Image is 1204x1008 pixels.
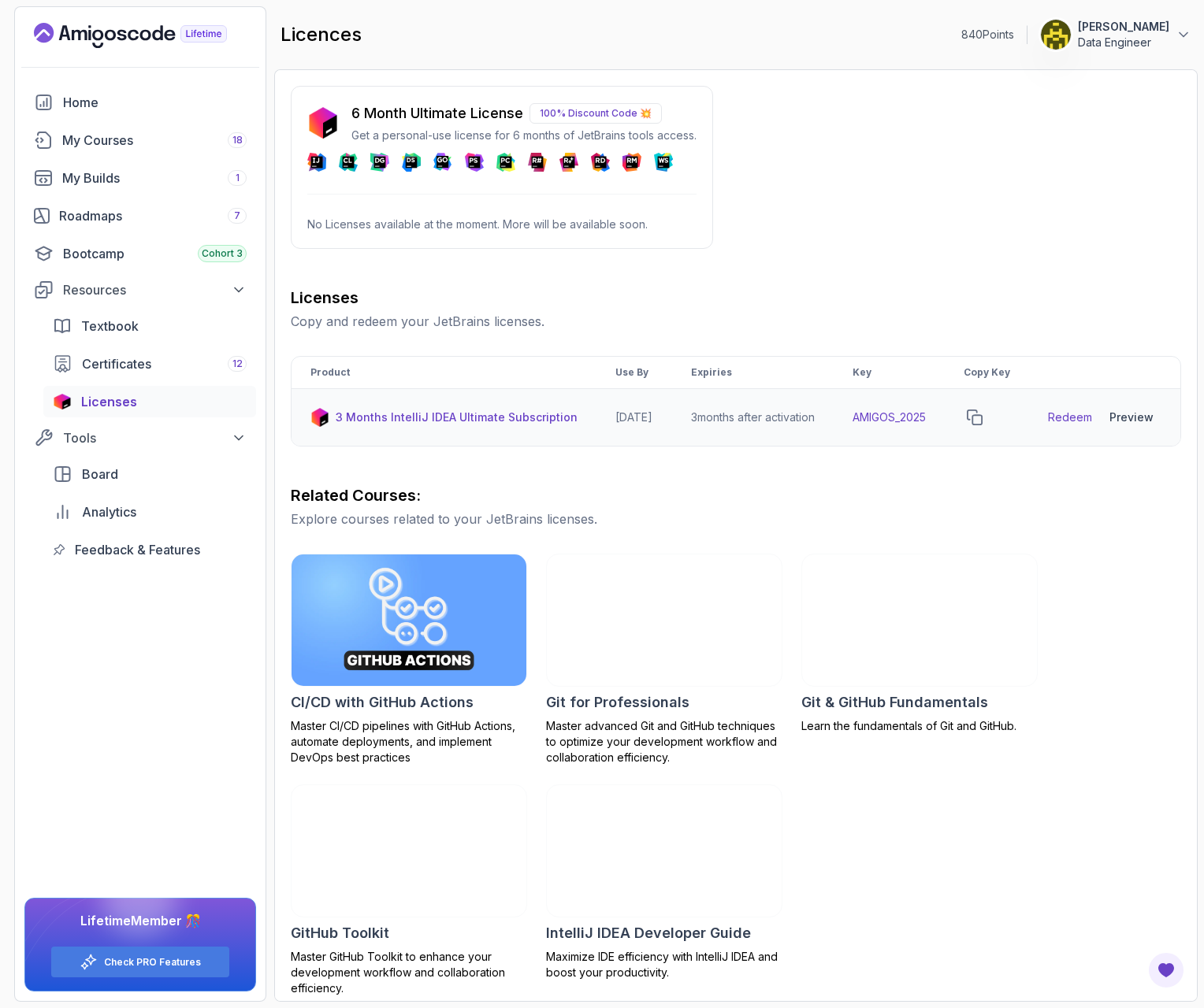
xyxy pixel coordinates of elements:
a: Redeem [1048,409,1092,425]
h2: licences [281,22,362,47]
span: Analytics [82,502,136,521]
a: Landing page [34,23,263,48]
h2: GitHub Toolkit [291,922,389,944]
a: feedback [43,534,256,565]
button: Check PRO Features [50,946,230,978]
p: Master GitHub Toolkit to enhance your development workflow and collaboration efficiency. [291,949,527,996]
p: Learn the fundamentals of Git and GitHub. [801,718,1038,734]
td: AMIGOS_2025 [834,389,945,447]
div: Tools [63,428,247,447]
img: CI/CD with GitHub Actions card [292,554,526,686]
span: Licenses [81,392,137,411]
a: bootcamp [24,238,256,269]
button: Resources [24,276,256,304]
div: My Builds [62,169,247,187]
h2: Git for Professionals [546,691,689,713]
button: Open Feedback Button [1147,951,1185,989]
div: Home [63,93,247,112]
div: Preview [1109,409,1154,425]
td: 3 months after activation [672,389,834,447]
img: IntelliJ IDEA Developer Guide card [547,785,782,917]
span: Certificates [82,354,151,373]
h2: Git & GitHub Fundamentals [801,691,988,713]
button: copy-button [964,406,986,428]
p: [PERSON_NAME] [1078,19,1169,35]
a: analytics [43,496,256,528]
a: board [43,458,256,490]
p: 100% Discount Code 💥 [530,103,662,124]
th: Key [834,357,945,389]
p: No Licenses available at the moment. More will be available soon. [307,217,697,232]
th: Product [292,357,596,389]
span: 7 [234,209,240,222]
div: Roadmaps [59,206,247,225]
a: CI/CD with GitHub Actions cardCI/CD with GitHub ActionsMaster CI/CD pipelines with GitHub Actions... [291,554,527,765]
div: Bootcamp [63,244,247,263]
div: Resources [63,280,247,299]
span: Cohort 3 [202,247,243,260]
p: Master CI/CD pipelines with GitHub Actions, automate deployments, and implement DevOps best pract... [291,718,527,765]
span: 1 [236,172,240,184]
a: IntelliJ IDEA Developer Guide cardIntelliJ IDEA Developer GuideMaximize IDE efficiency with Intel... [546,784,782,980]
button: Tools [24,424,256,452]
a: Check PRO Features [104,956,201,969]
a: licenses [43,386,256,417]
th: Expiries [672,357,834,389]
a: textbook [43,310,256,342]
p: 840 Points [961,27,1014,43]
p: Maximize IDE efficiency with IntelliJ IDEA and boost your productivity. [546,949,782,980]
span: Feedback & Features [75,540,200,559]
th: Copy Key [945,357,1029,389]
a: roadmaps [24,200,256,232]
a: GitHub Toolkit cardGitHub ToolkitMaster GitHub Toolkit to enhance your development workflow and c... [291,784,527,996]
p: Data Engineer [1078,35,1169,50]
p: Explore courses related to your JetBrains licenses. [291,510,1181,528]
button: Preview [1102,402,1161,433]
img: jetbrains icon [307,107,339,139]
h3: Related Courses: [291,484,1181,506]
div: My Courses [62,131,247,150]
h3: Licenses [291,287,1181,309]
a: courses [24,124,256,156]
h2: IntelliJ IDEA Developer Guide [546,922,751,944]
img: jetbrains icon [53,394,72,409]
span: 12 [232,358,243,370]
a: Git for Professionals cardGit for ProfessionalsMaster advanced Git and GitHub techniques to optim... [546,554,782,765]
a: Git & GitHub Fundamentals cardGit & GitHub FundamentalsLearn the fundamentals of Git and GitHub. [801,554,1038,734]
a: certificates [43,348,256,380]
a: builds [24,162,256,194]
span: 18 [232,134,243,146]
img: jetbrains icon [310,408,329,427]
p: 6 Month Ultimate License [351,102,523,124]
a: home [24,87,256,118]
th: Use By [596,357,671,389]
span: Board [82,465,118,484]
p: Get a personal-use license for 6 months of JetBrains tools access. [351,128,697,143]
img: GitHub Toolkit card [292,785,526,917]
td: [DATE] [596,389,671,447]
h2: CI/CD with GitHub Actions [291,691,474,713]
p: Copy and redeem your JetBrains licenses. [291,312,1181,331]
img: Git & GitHub Fundamentals card [802,554,1037,686]
img: Git for Professionals card [547,554,782,686]
p: Master advanced Git and GitHub techniques to optimize your development workflow and collaboration... [546,718,782,765]
p: 3 Months IntelliJ IDEA Ultimate Subscription [336,409,578,425]
span: Textbook [81,317,139,335]
img: user profile image [1041,20,1071,50]
button: user profile image[PERSON_NAME]Data Engineer [1040,19,1191,50]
